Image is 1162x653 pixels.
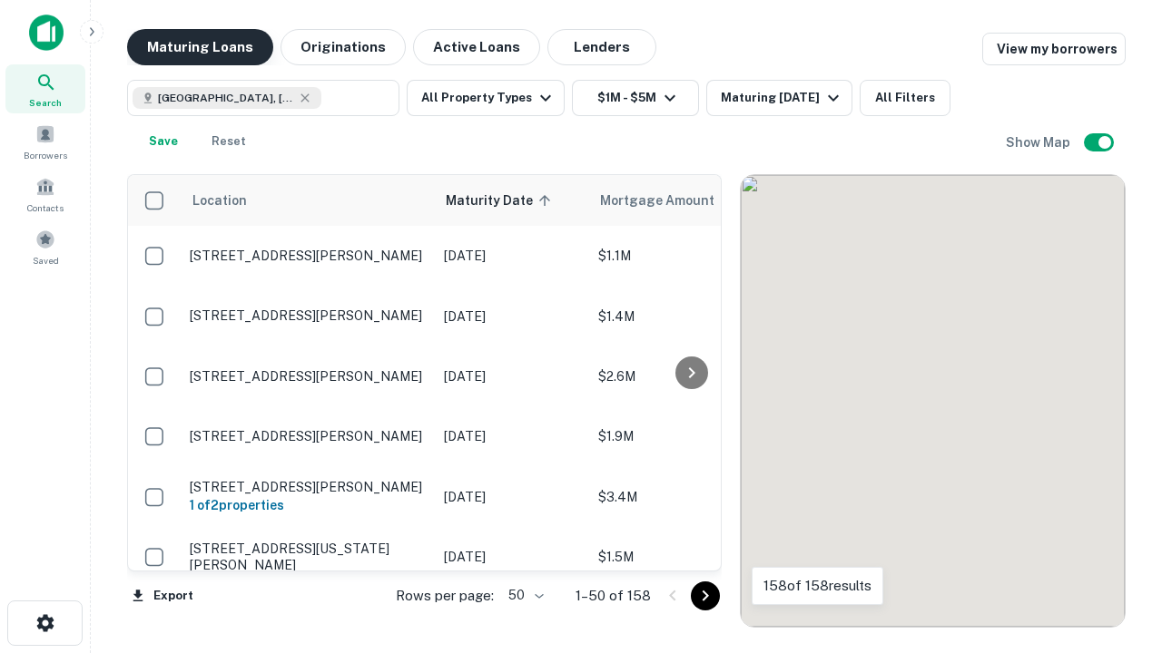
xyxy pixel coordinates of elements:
h6: Show Map [1006,132,1073,152]
span: Saved [33,253,59,268]
p: 158 of 158 results [763,575,871,597]
p: $3.4M [598,487,780,507]
p: [DATE] [444,307,580,326]
button: Save your search to get updates of matches that match your search criteria. [134,123,192,160]
span: [GEOGRAPHIC_DATA], [GEOGRAPHIC_DATA], [GEOGRAPHIC_DATA] [158,90,294,106]
p: [STREET_ADDRESS][PERSON_NAME] [190,479,426,495]
button: All Filters [860,80,950,116]
p: [DATE] [444,547,580,567]
th: Location [181,175,435,226]
h6: 1 of 2 properties [190,495,426,515]
p: [STREET_ADDRESS][PERSON_NAME] [190,248,426,264]
p: [DATE] [444,426,580,446]
div: 0 0 [741,175,1125,627]
button: Reset [200,123,258,160]
button: Lenders [547,29,656,65]
p: [STREET_ADDRESS][US_STATE][PERSON_NAME] [190,541,426,573]
p: $2.6M [598,366,780,386]
iframe: Chat Widget [1071,508,1162,595]
p: $1.9M [598,426,780,446]
p: Rows per page: [396,585,494,607]
span: Contacts [27,200,64,215]
span: Borrowers [24,148,67,162]
button: Go to next page [691,581,720,610]
a: Borrowers [5,117,85,166]
div: Maturing [DATE] [721,87,844,109]
p: [STREET_ADDRESS][PERSON_NAME] [190,428,426,444]
a: Contacts [5,170,85,219]
p: [STREET_ADDRESS][PERSON_NAME] [190,307,426,324]
a: View my borrowers [982,33,1126,65]
img: capitalize-icon.png [29,15,64,51]
button: All Property Types [407,80,565,116]
a: Search [5,64,85,113]
p: $1.4M [598,307,780,326]
span: Mortgage Amount [600,190,738,211]
button: Active Loans [413,29,540,65]
a: Saved [5,222,85,271]
th: Maturity Date [435,175,589,226]
span: Search [29,95,62,110]
p: 1–50 of 158 [576,585,651,607]
p: [DATE] [444,246,580,266]
div: 50 [501,582,547,609]
p: $1.1M [598,246,780,266]
button: Maturing [DATE] [706,80,852,116]
button: $1M - $5M [572,80,699,116]
p: $1.5M [598,547,780,567]
p: [STREET_ADDRESS][PERSON_NAME] [190,368,426,385]
p: [DATE] [444,366,580,386]
button: Export [127,582,198,609]
button: Maturing Loans [127,29,273,65]
span: Location [192,190,247,211]
span: Maturity Date [446,190,556,211]
p: [DATE] [444,487,580,507]
button: Originations [281,29,406,65]
th: Mortgage Amount [589,175,789,226]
